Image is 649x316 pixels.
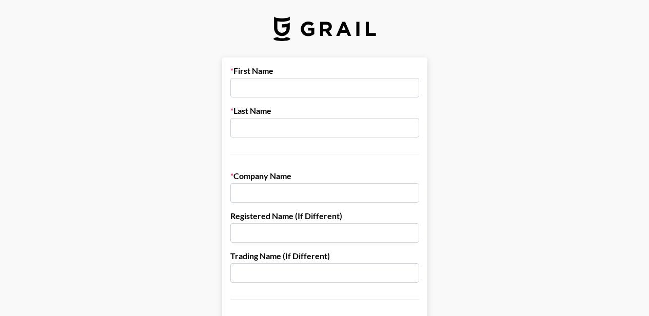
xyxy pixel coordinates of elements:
[230,251,419,261] label: Trading Name (If Different)
[273,16,376,41] img: Grail Talent Logo
[230,211,419,221] label: Registered Name (If Different)
[230,66,419,76] label: First Name
[230,171,419,181] label: Company Name
[230,106,419,116] label: Last Name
